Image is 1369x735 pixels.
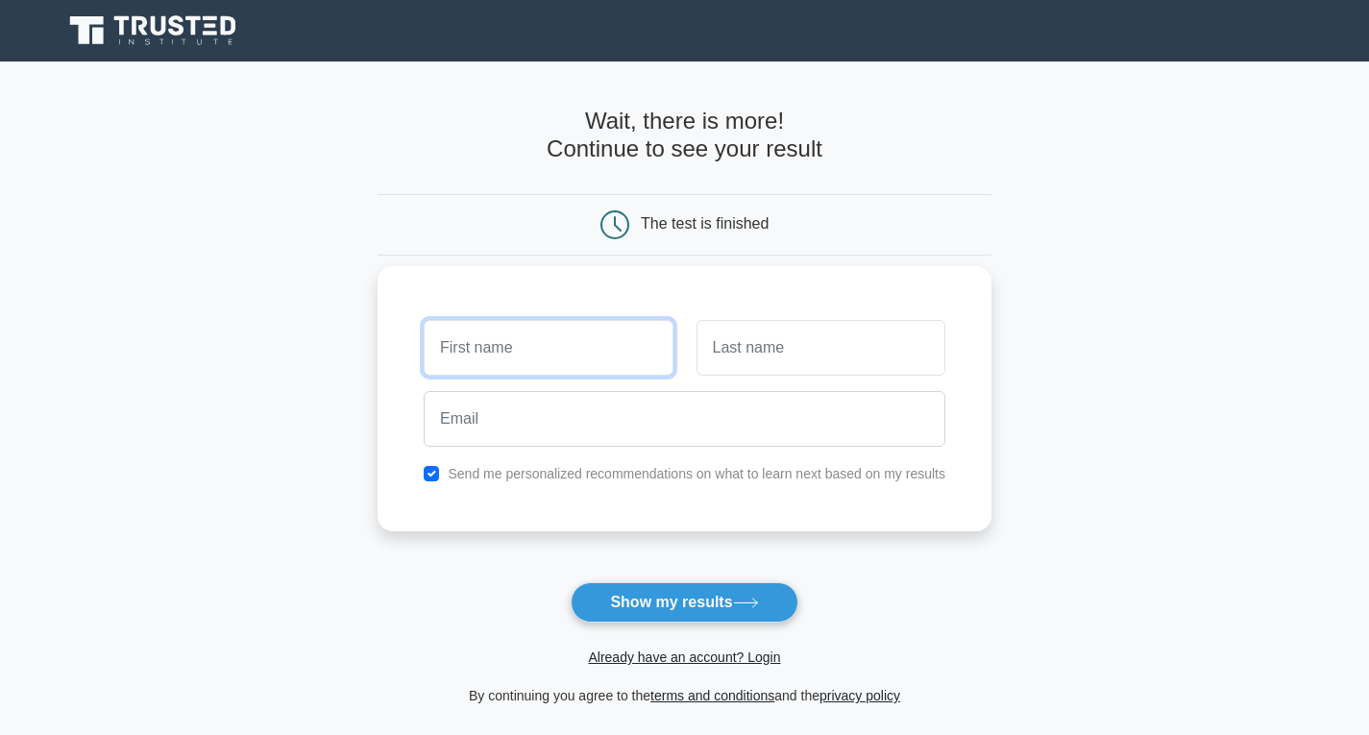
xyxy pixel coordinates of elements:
div: The test is finished [641,215,769,232]
input: Last name [697,320,945,376]
a: Already have an account? Login [588,649,780,665]
h4: Wait, there is more! Continue to see your result [378,108,991,163]
a: terms and conditions [650,688,774,703]
button: Show my results [571,582,797,623]
input: First name [424,320,672,376]
a: privacy policy [819,688,900,703]
label: Send me personalized recommendations on what to learn next based on my results [448,466,945,481]
div: By continuing you agree to the and the [366,684,1003,707]
input: Email [424,391,945,447]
